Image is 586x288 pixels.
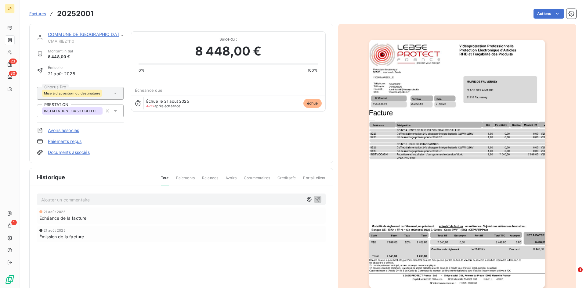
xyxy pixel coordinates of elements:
[308,68,318,73] span: 100%
[48,70,75,77] span: 21 août 2025
[44,109,101,113] span: INSTALLATION - CASH COLLECTIVITE
[303,99,322,108] span: échue
[9,71,17,76] span: 80
[44,210,66,214] span: 21 août 2025
[277,175,296,186] span: Creditsafe
[48,127,79,133] a: Avoirs associés
[37,173,65,181] span: Historique
[5,275,15,284] img: Logo LeanPay
[226,175,237,186] span: Avoirs
[39,215,86,221] span: Échéance de la facture
[48,65,75,70] span: Émise le
[29,11,46,17] a: Factures
[565,267,580,282] iframe: Intercom live chat
[29,11,46,16] span: Factures
[44,91,100,95] span: Mise à disposition du destinataire
[48,39,124,44] span: CMAIRIE21110
[139,68,145,73] span: 0%
[5,4,15,13] div: LP
[534,9,564,19] button: Actions
[9,59,17,64] span: 23
[135,88,163,93] span: Échéance due
[146,99,189,104] span: Échue le 21 août 2025
[48,32,124,37] a: COMMUNE DE [GEOGRAPHIC_DATA]
[244,175,270,186] span: Commentaires
[161,175,169,186] span: Tout
[44,229,66,232] span: 21 août 2025
[578,267,583,272] span: 1
[11,220,17,225] span: 1
[176,175,195,186] span: Paiements
[195,42,262,60] span: 8 448,00 €
[48,138,81,144] a: Paiements reçus
[48,54,73,60] span: 8 448,00 €
[39,233,84,240] span: Émission de la facture
[139,37,318,42] span: Solde dû :
[202,175,218,186] span: Relances
[303,175,325,186] span: Portail client
[48,48,73,54] span: Montant initial
[57,8,93,19] h3: 20252001
[369,40,545,288] img: invoice_thumbnail
[146,104,180,108] span: après échéance
[48,149,90,155] a: Documents associés
[146,104,155,108] span: J+22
